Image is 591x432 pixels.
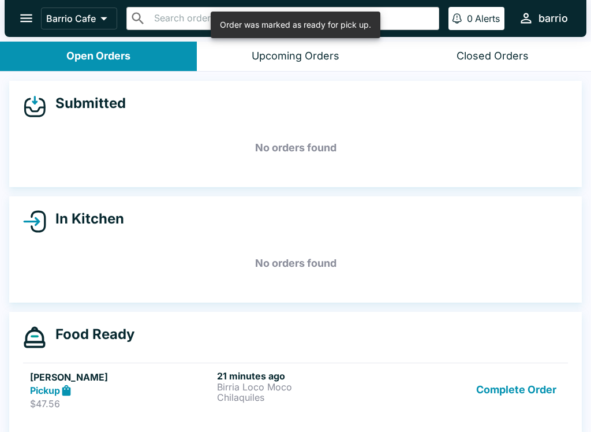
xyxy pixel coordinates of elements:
[41,8,117,29] button: Barrio Cafe
[217,392,399,403] p: Chilaquiles
[217,382,399,392] p: Birria Loco Moco
[46,13,96,24] p: Barrio Cafe
[12,3,41,33] button: open drawer
[23,363,568,417] a: [PERSON_NAME]Pickup$47.5621 minutes agoBirria Loco MocoChilaquilesComplete Order
[23,127,568,169] h5: No orders found
[46,95,126,112] h4: Submitted
[23,243,568,284] h5: No orders found
[252,50,339,63] div: Upcoming Orders
[151,10,434,27] input: Search orders by name or phone number
[30,385,60,396] strong: Pickup
[457,50,529,63] div: Closed Orders
[220,15,371,35] div: Order was marked as ready for pick up.
[46,210,124,228] h4: In Kitchen
[46,326,134,343] h4: Food Ready
[538,12,568,25] div: barrio
[467,13,473,24] p: 0
[472,370,561,410] button: Complete Order
[475,13,500,24] p: Alerts
[514,6,573,31] button: barrio
[30,398,212,409] p: $47.56
[66,50,130,63] div: Open Orders
[30,370,212,384] h5: [PERSON_NAME]
[217,370,399,382] h6: 21 minutes ago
